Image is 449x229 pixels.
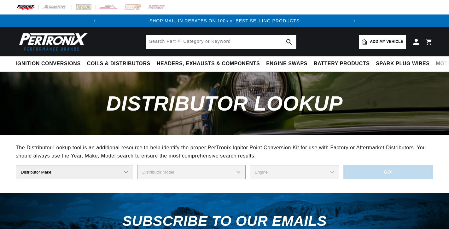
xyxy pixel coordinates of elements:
span: Add my vehicle [370,39,403,45]
summary: Battery Products [311,56,373,71]
button: Translation missing: en.sections.announcements.next_announcement [348,14,361,27]
summary: Engine Swaps [263,56,311,71]
summary: Headers, Exhausts & Components [154,56,263,71]
a: Add my vehicle [359,35,406,49]
h3: Subscribe to our emails [122,215,327,227]
summary: Spark Plug Wires [373,56,433,71]
div: The Distributor Lookup tool is an additional resource to help identify the proper PerTronix Ignit... [16,144,433,160]
button: Translation missing: en.sections.announcements.previous_announcement [88,14,101,27]
div: Announcement [101,17,348,24]
span: Ignition Conversions [16,60,81,67]
summary: Coils & Distributors [84,56,154,71]
input: Search Part #, Category or Keyword [146,35,296,49]
a: SHOP MAIL-IN REBATES ON 100s of BEST SELLING PRODUCTS [149,18,300,23]
summary: Ignition Conversions [16,56,84,71]
button: search button [282,35,296,49]
span: Headers, Exhausts & Components [157,60,260,67]
img: Pertronix [16,31,88,53]
span: Distributor Lookup [106,92,343,115]
span: Coils & Distributors [87,60,150,67]
span: Spark Plug Wires [376,60,429,67]
span: Battery Products [314,60,370,67]
span: Engine Swaps [266,60,307,67]
div: 1 of 2 [101,17,348,24]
